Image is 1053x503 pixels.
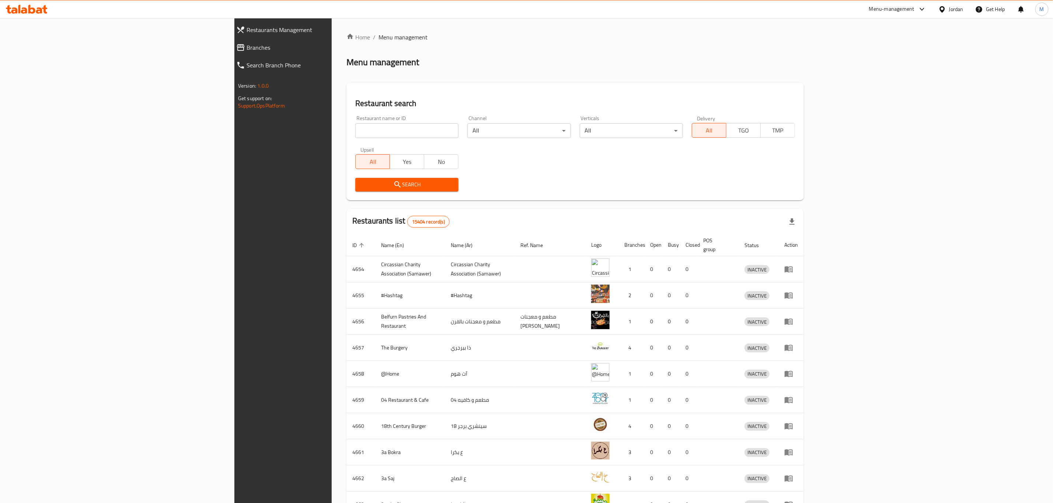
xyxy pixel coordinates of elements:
td: 0 [680,387,697,413]
span: INACTIVE [745,422,770,430]
td: 0 [662,465,680,492]
td: 0 [680,465,697,492]
div: INACTIVE [745,344,770,352]
img: 3a Bokra [591,442,610,460]
td: مطعم و كافيه 04 [445,387,515,413]
td: 1 [618,361,644,387]
div: INACTIVE [745,448,770,457]
span: Version: [238,81,256,91]
td: 0 [680,439,697,465]
th: Action [778,234,804,256]
span: Restaurants Management [247,25,404,34]
span: TMP [764,125,792,136]
nav: breadcrumb [346,33,804,42]
td: 0 [680,256,697,282]
div: Menu [784,395,798,404]
td: 0 [644,387,662,413]
td: 0 [680,309,697,335]
td: 0 [644,282,662,309]
span: Get support on: [238,94,272,103]
div: Menu [784,474,798,483]
div: Menu [784,265,798,274]
th: Closed [680,234,697,256]
td: 1 [618,387,644,413]
span: POS group [703,236,730,254]
td: 0 [662,361,680,387]
span: Name (Ar) [451,241,482,250]
label: Delivery [697,116,715,121]
td: 0 [644,465,662,492]
div: Menu [784,291,798,300]
span: INACTIVE [745,396,770,404]
td: ع بكرا [445,439,515,465]
img: The Burgery [591,337,610,355]
th: Open [644,234,662,256]
img: 3a Saj [591,468,610,486]
span: Search [361,180,453,189]
div: Menu-management [869,5,914,14]
td: 0 [680,335,697,361]
div: Jordan [949,5,963,13]
span: ID [352,241,366,250]
span: INACTIVE [745,370,770,378]
div: Menu [784,369,798,378]
div: Menu [784,343,798,352]
span: Status [745,241,768,250]
td: ذا بيرجري [445,335,515,361]
h2: Restaurants list [352,215,450,228]
td: 0 [662,439,680,465]
div: Export file [783,213,801,231]
span: 15404 record(s) [408,218,449,225]
img: Belfurn Pastries And Restaurant [591,311,610,329]
h2: Restaurant search [355,98,795,109]
th: Busy [662,234,680,256]
button: No [424,154,458,169]
span: All [359,156,387,167]
a: Support.OpsPlatform [238,101,285,110]
span: Ref. Name [520,241,552,250]
span: INACTIVE [745,318,770,326]
div: Menu [784,317,798,326]
span: Name (En) [381,241,414,250]
button: All [355,154,390,169]
td: 0 [662,335,680,361]
th: Branches [618,234,644,256]
a: Restaurants Management [230,21,410,39]
td: 1 [618,256,644,282]
button: TMP [760,123,795,138]
span: Branches [247,43,404,52]
img: ​Circassian ​Charity ​Association​ (Samawer) [591,258,610,277]
td: 0 [644,439,662,465]
a: Branches [230,39,410,56]
span: Yes [393,156,421,167]
div: All [467,123,571,138]
button: Yes [390,154,424,169]
td: 0 [662,387,680,413]
td: #Hashtag [445,282,515,309]
td: 0 [644,309,662,335]
div: Total records count [407,216,450,228]
td: 0 [680,361,697,387]
div: Menu [784,448,798,457]
input: Search for restaurant name or ID.. [355,123,458,138]
div: All [580,123,683,138]
td: 0 [644,361,662,387]
td: 0 [644,413,662,439]
td: 3 [618,465,644,492]
td: 0 [662,282,680,309]
span: All [695,125,723,136]
td: 18 سينشري برجر [445,413,515,439]
td: 0 [680,282,697,309]
div: INACTIVE [745,474,770,483]
th: Logo [585,234,618,256]
td: ​Circassian ​Charity ​Association​ (Samawer) [445,256,515,282]
img: @Home [591,363,610,381]
div: INACTIVE [745,291,770,300]
td: 0 [662,309,680,335]
td: مطعم و معجنات [PERSON_NAME] [515,309,585,335]
td: 2 [618,282,644,309]
td: 1 [618,309,644,335]
span: 1.0.0 [257,81,269,91]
